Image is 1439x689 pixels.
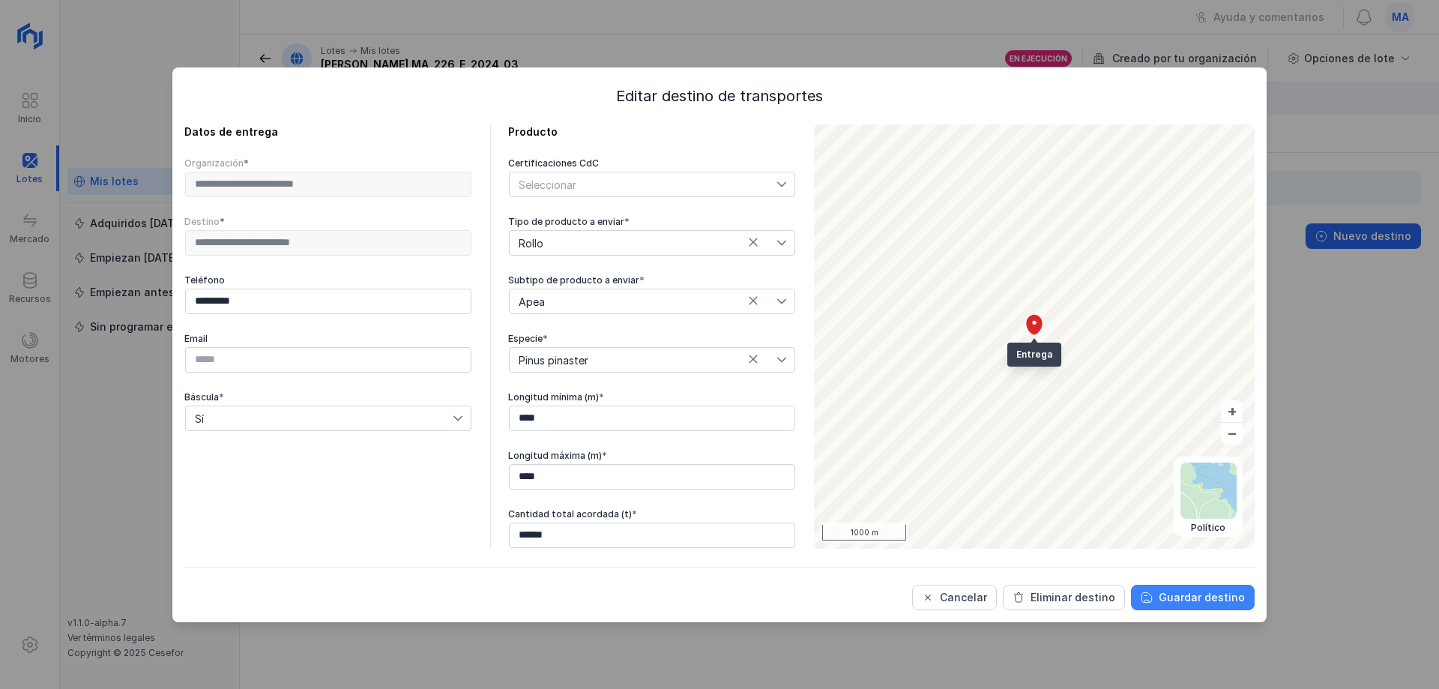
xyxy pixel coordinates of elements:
div: Email [184,333,472,345]
span: Rollo [510,231,776,255]
div: Destino [184,216,472,228]
button: + [1221,400,1243,422]
div: Cantidad total acordada (t) [508,508,796,520]
div: Cancelar [940,590,987,605]
div: Longitud mínima (m) [508,391,796,403]
div: Longitud máxima (m) [508,450,796,462]
div: Báscula [184,391,472,403]
div: Tipo de producto a enviar [508,216,796,228]
div: Datos de entrega [184,124,472,139]
span: Apea [510,289,776,313]
div: Subtipo de producto a enviar [508,274,796,286]
button: Guardar destino [1131,585,1255,610]
div: Especie [508,333,796,345]
div: Certificaciones CdC [508,157,796,169]
img: political.webp [1180,463,1237,519]
div: Teléfono [184,274,472,286]
div: Organización [184,157,472,169]
button: Eliminar destino [1003,585,1125,610]
span: Pinus pinaster [510,348,776,372]
div: Eliminar destino [1031,590,1115,605]
div: Seleccionar [510,172,579,196]
div: Guardar destino [1159,590,1245,605]
div: Editar destino de transportes [184,85,1255,106]
span: Sí [186,406,453,430]
div: Producto [508,124,796,139]
div: Político [1180,522,1237,534]
button: Cancelar [912,585,997,610]
button: – [1221,423,1243,445]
